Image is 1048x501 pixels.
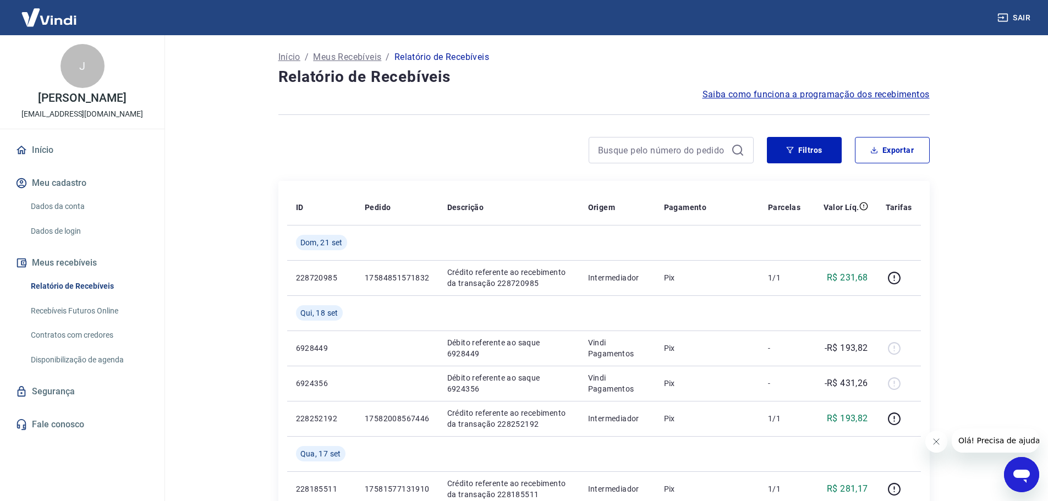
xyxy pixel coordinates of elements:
[664,378,750,389] p: Pix
[664,343,750,354] p: Pix
[588,337,646,359] p: Vindi Pagamentos
[768,202,800,213] p: Parcelas
[38,92,126,104] p: [PERSON_NAME]
[768,413,800,424] p: 1/1
[365,202,391,213] p: Pedido
[447,408,570,430] p: Crédito referente ao recebimento da transação 228252192
[386,51,389,64] p: /
[26,275,151,298] a: Relatório de Recebíveis
[365,413,430,424] p: 17582008567446
[827,271,868,284] p: R$ 231,68
[13,412,151,437] a: Fale conosco
[768,483,800,494] p: 1/1
[394,51,489,64] p: Relatório de Recebíveis
[768,272,800,283] p: 1/1
[13,379,151,404] a: Segurança
[664,413,750,424] p: Pix
[664,202,707,213] p: Pagamento
[26,324,151,346] a: Contratos com credores
[825,377,868,390] p: -R$ 431,26
[278,51,300,64] a: Início
[13,251,151,275] button: Meus recebíveis
[588,202,615,213] p: Origem
[824,202,859,213] p: Valor Líq.
[313,51,381,64] a: Meus Recebíveis
[296,343,347,354] p: 6928449
[305,51,309,64] p: /
[447,337,570,359] p: Débito referente ao saque 6928449
[13,1,85,34] img: Vindi
[13,138,151,162] a: Início
[26,300,151,322] a: Recebíveis Futuros Online
[296,202,304,213] p: ID
[365,272,430,283] p: 17584851571832
[61,44,105,88] div: J
[21,108,143,120] p: [EMAIL_ADDRESS][DOMAIN_NAME]
[7,8,92,16] span: Olá! Precisa de ajuda?
[296,272,347,283] p: 228720985
[300,448,341,459] span: Qua, 17 set
[827,412,868,425] p: R$ 193,82
[588,372,646,394] p: Vindi Pagamentos
[588,413,646,424] p: Intermediador
[300,307,338,318] span: Qui, 18 set
[13,171,151,195] button: Meu cadastro
[447,478,570,500] p: Crédito referente ao recebimento da transação 228185511
[447,202,484,213] p: Descrição
[278,66,930,88] h4: Relatório de Recebíveis
[26,220,151,243] a: Dados de login
[26,195,151,218] a: Dados da conta
[365,483,430,494] p: 17581577131910
[768,343,800,354] p: -
[995,8,1035,28] button: Sair
[296,378,347,389] p: 6924356
[767,137,842,163] button: Filtros
[588,483,646,494] p: Intermediador
[447,372,570,394] p: Débito referente ao saque 6924356
[296,483,347,494] p: 228185511
[588,272,646,283] p: Intermediador
[1004,457,1039,492] iframe: Botão para abrir a janela de mensagens
[664,272,750,283] p: Pix
[952,428,1039,453] iframe: Mensagem da empresa
[296,413,347,424] p: 228252192
[447,267,570,289] p: Crédito referente ao recebimento da transação 228720985
[26,349,151,371] a: Disponibilização de agenda
[886,202,912,213] p: Tarifas
[664,483,750,494] p: Pix
[768,378,800,389] p: -
[825,342,868,355] p: -R$ 193,82
[925,431,947,453] iframe: Fechar mensagem
[703,88,930,101] a: Saiba como funciona a programação dos recebimentos
[300,237,343,248] span: Dom, 21 set
[598,142,727,158] input: Busque pelo número do pedido
[827,482,868,496] p: R$ 281,17
[855,137,930,163] button: Exportar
